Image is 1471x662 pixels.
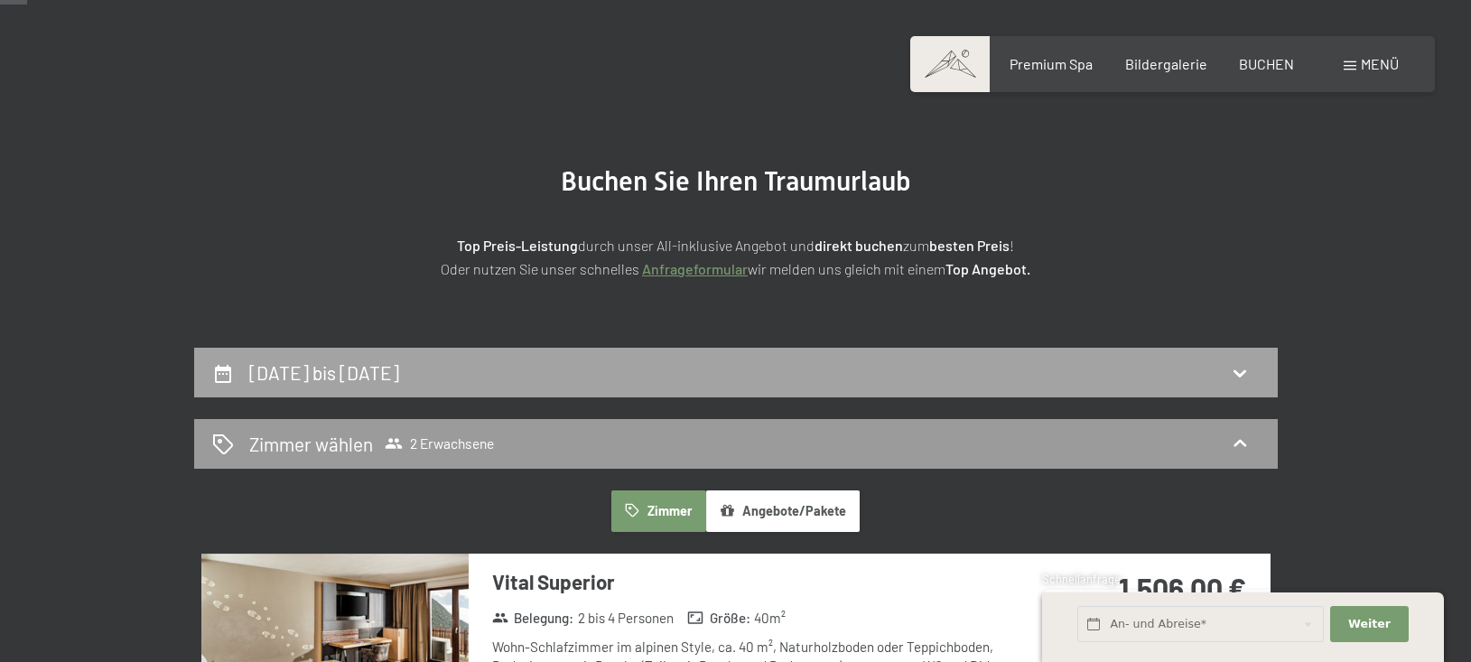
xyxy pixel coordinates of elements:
[945,260,1030,277] strong: Top Angebot.
[754,609,786,628] span: 40 m²
[706,490,860,532] button: Angebote/Pakete
[249,361,399,384] h2: [DATE] bis [DATE]
[642,260,748,277] a: Anfrageformular
[492,609,574,628] strong: Belegung :
[1010,55,1093,72] a: Premium Spa
[1125,55,1207,72] a: Bildergalerie
[1330,606,1408,643] button: Weiter
[249,431,373,457] h2: Zimmer wählen
[492,568,1029,596] h3: Vital Superior
[929,237,1010,254] strong: besten Preis
[385,434,494,452] span: 2 Erwachsene
[1239,55,1294,72] a: BUCHEN
[1361,55,1399,72] span: Menü
[1348,616,1391,632] span: Weiter
[561,165,911,197] span: Buchen Sie Ihren Traumurlaub
[284,234,1187,280] p: durch unser All-inklusive Angebot und zum ! Oder nutzen Sie unser schnelles wir melden uns gleich...
[578,609,674,628] span: 2 bis 4 Personen
[815,237,903,254] strong: direkt buchen
[611,490,705,532] button: Zimmer
[457,237,578,254] strong: Top Preis-Leistung
[687,609,750,628] strong: Größe :
[1042,572,1121,586] span: Schnellanfrage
